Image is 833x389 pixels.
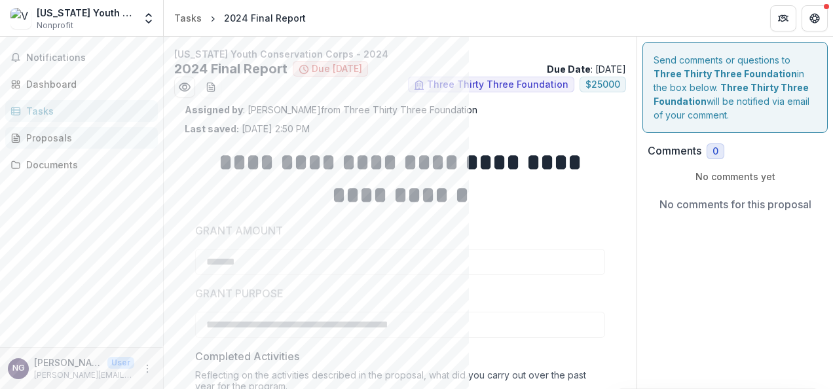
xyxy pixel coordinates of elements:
button: Open entity switcher [139,5,158,31]
span: $ 25000 [585,79,620,90]
div: 2024 Final Report [224,11,306,25]
span: Notifications [26,52,153,64]
span: Three Thirty Three Foundation [427,79,568,90]
div: Tasks [174,11,202,25]
p: [PERSON_NAME] [34,356,102,369]
p: No comments for this proposal [659,196,811,212]
button: Get Help [802,5,828,31]
strong: Assigned by [185,104,243,115]
span: Due [DATE] [312,64,362,75]
span: 0 [713,146,718,157]
button: Partners [770,5,796,31]
div: Send comments or questions to in the box below. will be notified via email of your comment. [642,42,828,133]
p: [PERSON_NAME][EMAIL_ADDRESS][PERSON_NAME][DOMAIN_NAME] [34,369,134,381]
a: Tasks [5,100,158,122]
strong: Last saved: [185,123,239,134]
nav: breadcrumb [169,9,311,28]
a: Documents [5,154,158,176]
button: More [139,361,155,377]
a: Tasks [169,9,207,28]
p: User [107,357,134,369]
a: Proposals [5,127,158,149]
a: Dashboard [5,73,158,95]
div: Dashboard [26,77,147,91]
h2: 2024 Final Report [174,61,287,77]
button: Preview 059ec7b4-35a5-45b7-a5f7-9407d2c0615a.pdf [174,77,195,98]
p: : [PERSON_NAME] from Three Thirty Three Foundation [185,103,616,117]
div: Naomi Galimidi [12,364,25,373]
img: Vermont Youth Conservation Corps [10,8,31,29]
p: [US_STATE] Youth Conservation Corps - 2024 [174,47,626,61]
strong: Due Date [547,64,591,75]
button: Notifications [5,47,158,68]
h2: Comments [648,145,701,157]
p: [DATE] 2:50 PM [185,122,310,136]
div: Tasks [26,104,147,118]
div: Documents [26,158,147,172]
strong: Three Thirty Three Foundation [654,68,797,79]
p: : [DATE] [547,62,626,76]
p: GRANT PURPOSE [195,286,284,301]
p: GRANT AMOUNT [195,223,283,238]
span: Nonprofit [37,20,73,31]
div: [US_STATE] Youth Conservation Corps [37,6,134,20]
button: download-word-button [200,77,221,98]
p: Completed Activities [195,348,299,364]
p: No comments yet [648,170,823,183]
div: Proposals [26,131,147,145]
strong: Three Thirty Three Foundation [654,82,809,107]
